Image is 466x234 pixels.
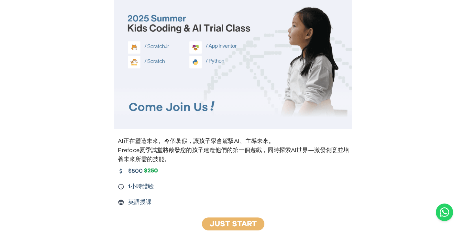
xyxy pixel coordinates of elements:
[118,146,349,164] p: Preface夏季試堂將啟發您的孩子建造他們的第一個遊戲，同時探索AI世界—激發創意並培養未來所需的技能。
[436,204,453,221] button: Open WhatsApp chat
[436,204,453,221] a: Chat with us on WhatsApp
[118,137,349,146] p: AI正在塑造未來。今個暑假，讓孩子學會駕馭AI、主導未來。
[210,220,257,228] a: Just Start
[144,167,158,175] span: $250
[200,217,266,231] button: Just Start
[128,182,154,191] span: 1小時體驗
[128,198,151,207] span: 英語授課
[128,167,143,176] span: $500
